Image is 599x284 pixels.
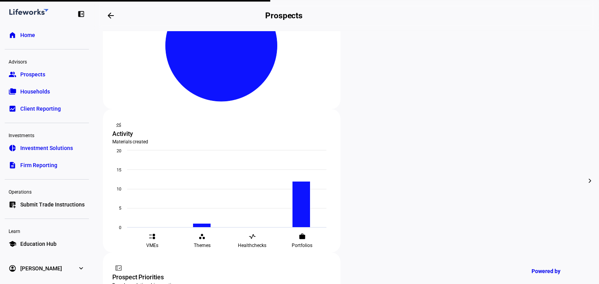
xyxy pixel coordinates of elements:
[20,71,45,78] span: Prospects
[115,264,122,272] mat-icon: fact_check
[265,11,303,20] h2: Prospects
[149,233,156,240] eth-mat-symbol: event_list
[119,206,121,211] text: 5
[9,105,16,113] eth-mat-symbol: bid_landscape
[5,129,89,140] div: Investments
[20,161,57,169] span: Firm Reporting
[9,31,16,39] eth-mat-symbol: home
[119,225,121,230] text: 0
[9,71,16,78] eth-mat-symbol: group
[20,31,35,39] span: Home
[112,129,331,139] div: Activity
[9,144,16,152] eth-mat-symbol: pie_chart
[115,121,122,129] mat-icon: monitoring
[238,242,266,249] span: Healthchecks
[9,265,16,272] eth-mat-symbol: account_circle
[9,201,16,208] eth-mat-symbol: list_alt_add
[9,161,16,169] eth-mat-symbol: description
[198,233,206,240] eth-mat-symbol: workspaces
[117,187,121,192] text: 10
[5,27,89,43] a: homeHome
[194,242,211,249] span: Themes
[9,88,16,95] eth-mat-symbol: folder_copy
[5,84,89,99] a: folder_copyHouseholds
[112,139,331,145] div: Materials created
[528,264,587,278] a: Powered by
[77,265,85,272] eth-mat-symbol: expand_more
[20,88,50,95] span: Households
[112,273,331,282] div: Prospect Priorities
[5,67,89,82] a: groupProspects
[117,168,121,173] text: 15
[117,148,121,153] text: 20
[9,240,16,248] eth-mat-symbol: school
[5,101,89,116] a: bid_landscapeClient Reporting
[5,56,89,67] div: Advisors
[106,11,115,20] mat-icon: arrow_backwards
[20,144,73,152] span: Investment Solutions
[299,233,306,240] eth-mat-symbol: work
[292,242,312,249] span: Portfolios
[5,225,89,236] div: Learn
[20,201,85,208] span: Submit Trade Instructions
[77,10,85,18] eth-mat-symbol: left_panel_close
[5,140,89,156] a: pie_chartInvestment Solutions
[20,265,62,272] span: [PERSON_NAME]
[585,176,595,185] mat-icon: chevron_right
[20,240,57,248] span: Education Hub
[5,157,89,173] a: descriptionFirm Reporting
[249,233,256,240] eth-mat-symbol: vital_signs
[20,105,61,113] span: Client Reporting
[5,186,89,197] div: Operations
[146,242,158,249] span: VMEs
